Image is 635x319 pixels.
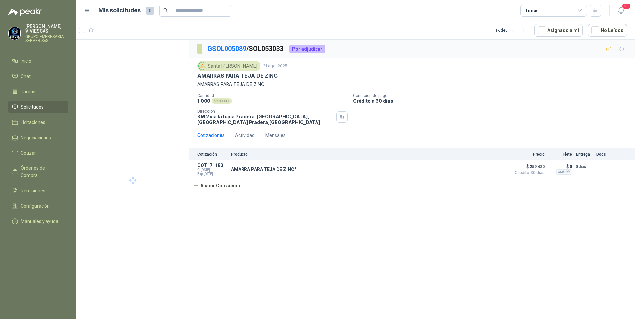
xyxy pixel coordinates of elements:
span: Crédito 30 días [511,171,545,175]
a: Solicitudes [8,101,68,113]
div: Actividad [235,132,255,139]
p: Flete [549,152,572,157]
a: Chat [8,70,68,83]
div: Todas [525,7,539,14]
p: Crédito a 60 días [353,98,632,104]
p: 21 ago, 2025 [263,63,287,69]
div: Mensajes [265,132,286,139]
a: GSOL005089 [207,45,246,53]
img: Company Logo [8,27,21,40]
p: / SOL053033 [207,44,284,54]
span: Órdenes de Compra [21,164,62,179]
span: Manuales y ayuda [21,218,58,225]
p: COT171180 [197,163,227,168]
div: 1 - 0 de 0 [495,25,529,36]
p: AMARRAS PARA TEJA DE ZINC [197,72,278,79]
p: Producto [231,152,507,157]
a: Remisiones [8,184,68,197]
span: Chat [21,73,31,80]
span: Negociaciones [21,134,51,141]
button: Asignado a mi [534,24,583,37]
p: Cantidad [197,93,348,98]
div: Incluido [556,169,572,175]
h1: Mis solicitudes [98,6,141,15]
p: GRUPO EMPRESARIAL SERVER SAS [25,35,68,43]
span: 20 [622,3,631,9]
img: Company Logo [199,62,206,70]
span: $ 259.420 [511,163,545,171]
a: Licitaciones [8,116,68,129]
a: Inicio [8,55,68,67]
img: Logo peakr [8,8,42,16]
span: C: [DATE] [197,168,227,172]
button: 20 [615,5,627,17]
span: search [163,8,168,13]
div: Por adjudicar [289,45,325,53]
p: Condición de pago [353,93,632,98]
button: Añadir Cotización [189,179,244,192]
p: [PERSON_NAME] VIVIESCAS [25,24,68,33]
p: AMARRA PARA TEJA DE ZINC* [231,167,297,172]
p: Precio [511,152,545,157]
div: Unidades [212,98,232,104]
span: Inicio [21,57,31,65]
p: Dirección [197,109,334,114]
div: Cotizaciones [197,132,225,139]
span: Remisiones [21,187,45,194]
p: 1.000 [197,98,210,104]
a: Manuales y ayuda [8,215,68,228]
p: KM 2 vía la tupia Pradera-[GEOGRAPHIC_DATA], [GEOGRAPHIC_DATA] Pradera , [GEOGRAPHIC_DATA] [197,114,334,125]
div: Santa [PERSON_NAME] [197,61,260,71]
span: Configuración [21,202,50,210]
span: Licitaciones [21,119,45,126]
span: Exp: [DATE] [197,172,227,176]
p: $ 0 [549,163,572,171]
p: AMARRAS PARA TEJA DE ZINC [197,81,627,88]
button: No Leídos [588,24,627,37]
a: Órdenes de Compra [8,162,68,182]
a: Tareas [8,85,68,98]
span: Tareas [21,88,35,95]
p: 8 días [576,163,592,171]
p: Entrega [576,152,592,157]
a: Cotizar [8,147,68,159]
p: Docs [596,152,610,157]
span: Cotizar [21,149,36,157]
span: 0 [146,7,154,15]
p: Cotización [197,152,227,157]
a: Negociaciones [8,131,68,144]
a: Configuración [8,200,68,212]
span: Solicitudes [21,103,44,111]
